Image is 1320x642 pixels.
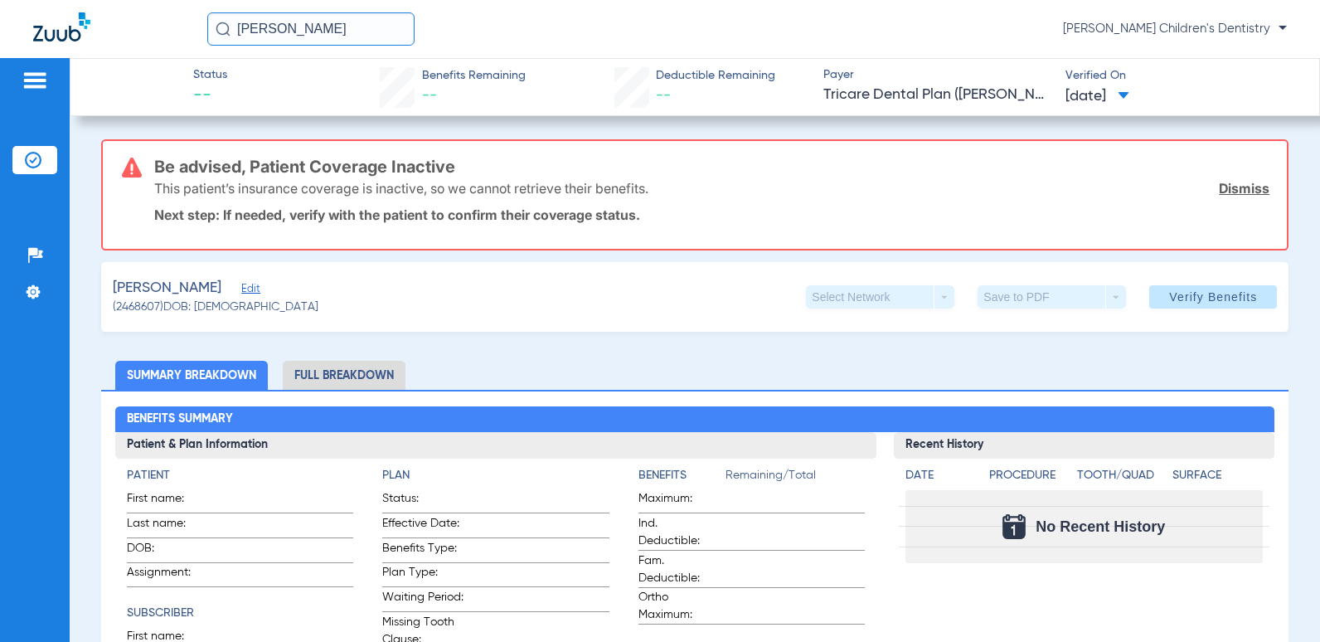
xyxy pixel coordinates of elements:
[216,22,231,36] img: Search Icon
[1077,467,1167,484] h4: Tooth/Quad
[1172,467,1263,490] app-breakdown-title: Surface
[193,66,227,84] span: Status
[1036,518,1165,535] span: No Recent History
[989,467,1071,490] app-breakdown-title: Procedure
[113,299,318,316] span: (2468607) DOB: [DEMOGRAPHIC_DATA]
[422,88,437,103] span: --
[638,490,720,513] span: Maximum:
[656,67,775,85] span: Deductible Remaining
[115,361,268,390] li: Summary Breakdown
[905,467,975,484] h4: Date
[1065,67,1293,85] span: Verified On
[154,180,648,197] p: This patient’s insurance coverage is inactive, so we cannot retrieve their benefits.
[382,515,463,537] span: Effective Date:
[241,283,256,299] span: Edit
[638,515,720,550] span: Ind. Deductible:
[122,158,142,178] img: error-icon
[127,467,353,484] h4: Patient
[33,12,90,41] img: Zuub Logo
[283,361,405,390] li: Full Breakdown
[726,467,865,490] span: Remaining/Total
[638,552,720,587] span: Fam. Deductible:
[115,432,876,459] h3: Patient & Plan Information
[127,564,208,586] span: Assignment:
[115,406,1274,433] h2: Benefits Summary
[823,66,1051,84] span: Payer
[1065,86,1129,107] span: [DATE]
[823,85,1051,105] span: Tricare Dental Plan ([PERSON_NAME])
[127,605,353,622] h4: Subscriber
[382,490,463,513] span: Status:
[638,467,726,484] h4: Benefits
[154,207,1270,223] p: Next step: If needed, verify with the patient to confirm their coverage status.
[1172,467,1263,484] h4: Surface
[1002,514,1026,539] img: Calendar
[382,540,463,562] span: Benefits Type:
[127,490,208,513] span: First name:
[1237,562,1320,642] iframe: Chat Widget
[638,589,720,624] span: Ortho Maximum:
[193,85,227,108] span: --
[207,12,415,46] input: Search for patients
[1063,21,1287,37] span: [PERSON_NAME] Children's Dentistry
[656,88,671,103] span: --
[382,589,463,611] span: Waiting Period:
[22,71,48,90] img: hamburger-icon
[382,564,463,586] span: Plan Type:
[638,467,726,490] app-breakdown-title: Benefits
[113,278,221,299] span: [PERSON_NAME]
[1077,467,1167,490] app-breakdown-title: Tooth/Quad
[894,432,1274,459] h3: Recent History
[905,467,975,490] app-breakdown-title: Date
[127,540,208,562] span: DOB:
[1169,290,1257,304] span: Verify Benefits
[1149,285,1277,309] button: Verify Benefits
[154,158,1270,175] h3: Be advised, Patient Coverage Inactive
[1219,180,1269,197] a: Dismiss
[127,515,208,537] span: Last name:
[989,467,1071,484] h4: Procedure
[382,467,609,484] h4: Plan
[422,67,526,85] span: Benefits Remaining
